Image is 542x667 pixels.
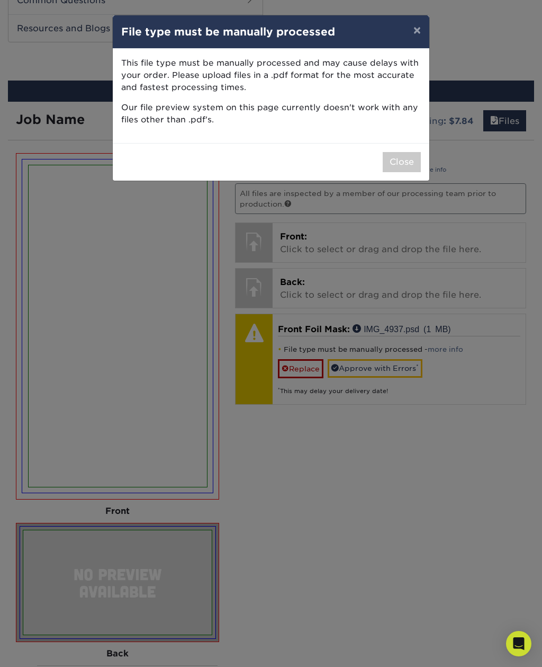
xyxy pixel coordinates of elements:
[506,631,531,656] div: Open Intercom Messenger
[121,102,421,126] p: Our file preview system on this page currently doesn't work with any files other than .pdf's.
[405,15,429,45] button: ×
[121,57,421,93] p: This file type must be manually processed and may cause delays with your order. Please upload fil...
[383,152,421,172] button: Close
[121,24,421,40] h4: File type must be manually processed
